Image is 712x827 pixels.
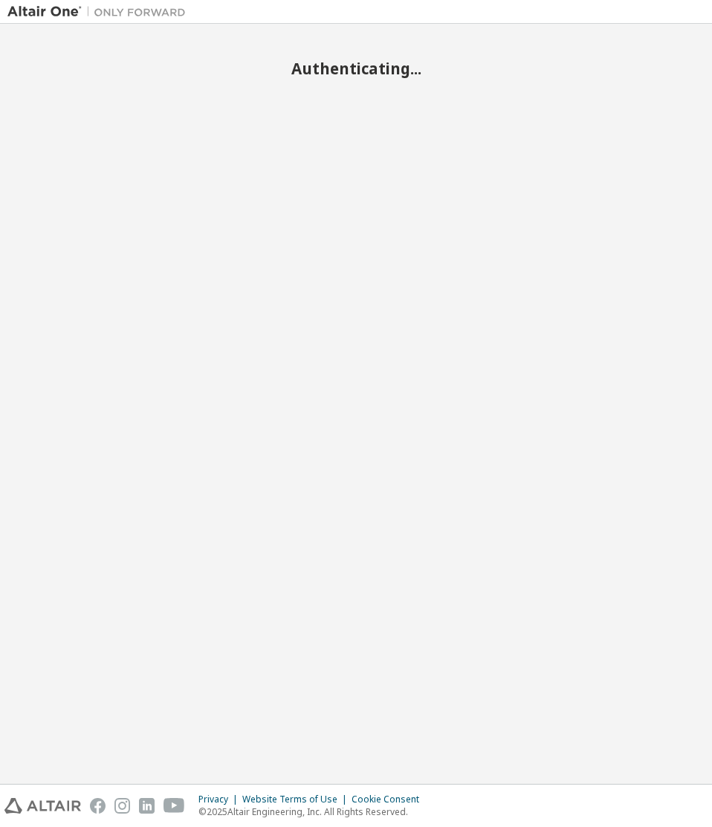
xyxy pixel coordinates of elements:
[114,798,130,814] img: instagram.svg
[7,4,193,19] img: Altair One
[139,798,155,814] img: linkedin.svg
[198,794,242,805] div: Privacy
[198,805,428,818] p: © 2025 Altair Engineering, Inc. All Rights Reserved.
[90,798,106,814] img: facebook.svg
[4,798,81,814] img: altair_logo.svg
[164,798,185,814] img: youtube.svg
[242,794,352,805] div: Website Terms of Use
[7,59,705,78] h2: Authenticating...
[352,794,428,805] div: Cookie Consent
